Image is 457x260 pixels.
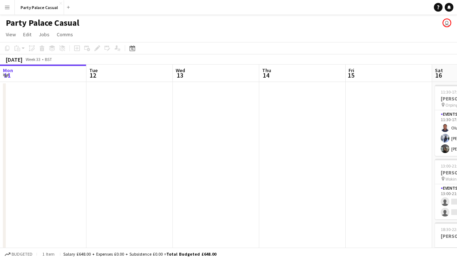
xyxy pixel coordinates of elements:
app-user-avatar: Nicole Nkansah [443,18,451,27]
span: Thu [262,67,271,74]
button: Party Palace Casual [15,0,64,15]
div: Salary £648.00 + Expenses £0.00 + Subsistence £0.00 = [63,251,216,257]
span: Total Budgeted £648.00 [166,251,216,257]
span: 12 [88,71,98,79]
span: 1 item [40,251,57,257]
span: 15 [347,71,354,79]
span: 11 [2,71,13,79]
h1: Party Palace Casual [6,17,79,28]
span: Tue [89,67,98,74]
span: View [6,31,16,38]
span: Mon [3,67,13,74]
span: 14 [261,71,271,79]
span: Wed [176,67,185,74]
div: BST [45,57,52,62]
span: Edit [23,31,31,38]
span: Sat [435,67,443,74]
span: 16 [434,71,443,79]
div: [DATE] [6,56,22,63]
a: Comms [54,30,76,39]
span: Fri [349,67,354,74]
span: Comms [57,31,73,38]
span: Jobs [39,31,50,38]
span: Budgeted [12,252,33,257]
a: View [3,30,19,39]
span: 13 [175,71,185,79]
a: Jobs [36,30,52,39]
button: Budgeted [4,250,34,258]
a: Edit [20,30,34,39]
span: Week 33 [24,57,42,62]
